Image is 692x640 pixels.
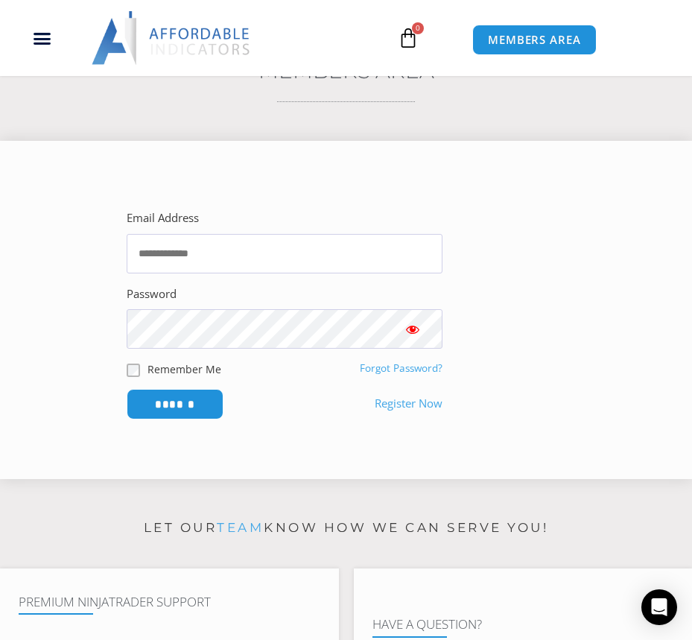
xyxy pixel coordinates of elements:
[127,284,177,305] label: Password
[372,617,674,632] h4: Have A Question?
[7,24,76,52] div: Menu Toggle
[375,16,441,60] a: 0
[19,595,320,609] h4: Premium NinjaTrader Support
[217,520,264,535] a: team
[641,589,677,625] div: Open Intercom Messenger
[127,208,199,229] label: Email Address
[488,34,581,45] span: MEMBERS AREA
[375,393,442,414] a: Register Now
[412,22,424,34] span: 0
[92,11,252,65] img: LogoAI | Affordable Indicators – NinjaTrader
[472,25,597,55] a: MEMBERS AREA
[383,309,442,349] button: Show password
[147,361,221,377] label: Remember Me
[360,361,442,375] a: Forgot Password?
